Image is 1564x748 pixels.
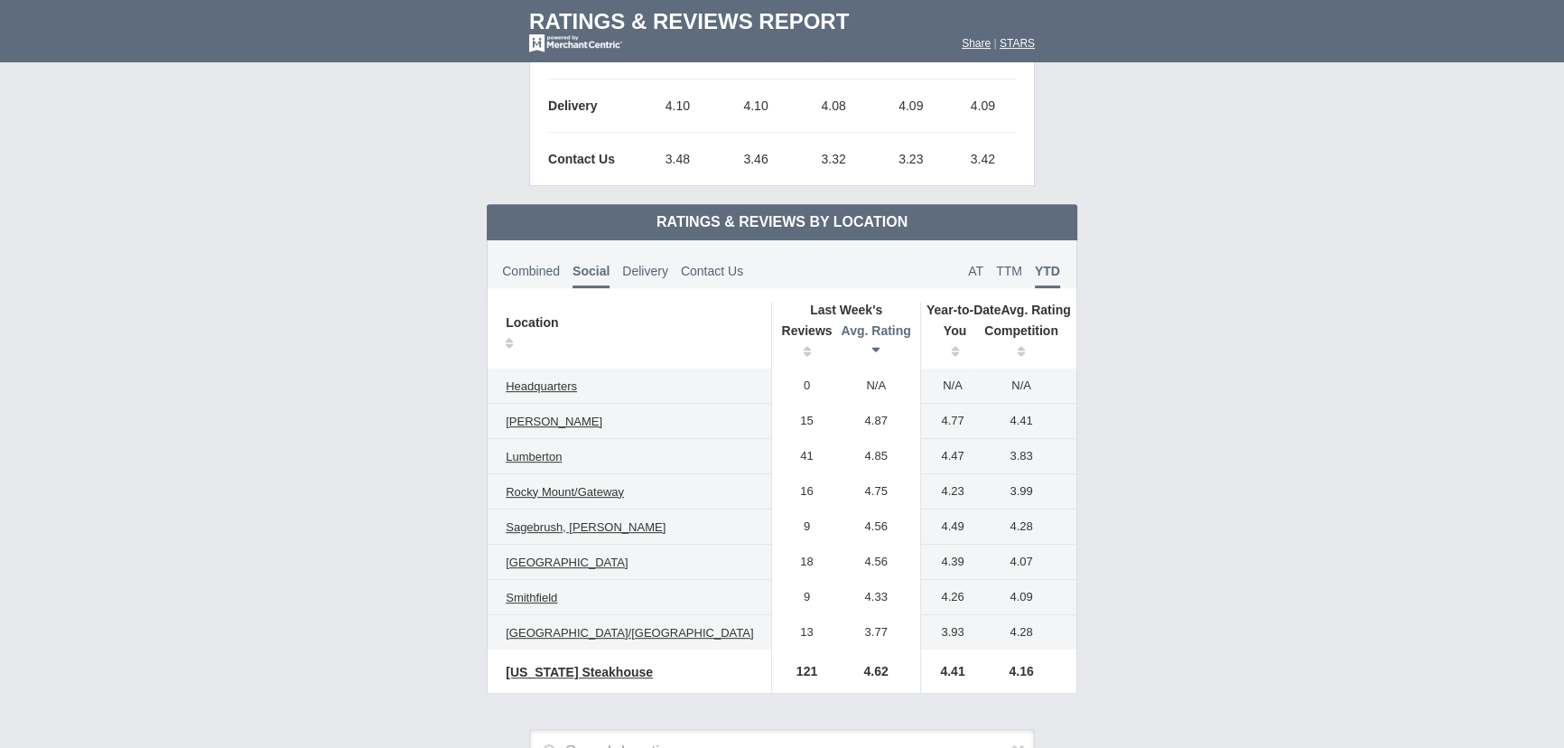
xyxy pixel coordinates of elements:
td: 4.10 [717,79,796,133]
td: 121 [772,650,833,693]
a: [US_STATE] Steakhouse [497,661,662,683]
td: 3.48 [638,133,717,186]
td: 4.08 [795,79,872,133]
span: [PERSON_NAME] [506,415,602,428]
td: N/A [920,369,975,404]
td: N/A [975,369,1076,404]
td: 4.75 [832,474,920,510]
span: YTD [1035,264,1060,288]
th: Avg. Rating [920,302,1076,318]
td: 3.32 [795,133,872,186]
td: 4.62 [832,650,920,693]
td: Contact Us [548,133,638,186]
td: 4.39 [920,545,975,580]
td: 3.93 [920,615,975,650]
span: Headquarters [506,379,577,393]
th: Reviews: activate to sort column ascending [772,318,833,369]
td: 3.99 [975,474,1076,510]
span: Lumberton [506,450,562,463]
a: [GEOGRAPHIC_DATA] [497,552,637,574]
td: 4.26 [920,580,975,615]
td: 3.77 [832,615,920,650]
td: 4.47 [920,439,975,474]
a: Smithfield [497,587,566,609]
td: 4.28 [975,615,1076,650]
td: 4.28 [975,510,1076,545]
td: 3.83 [975,439,1076,474]
span: Social [573,264,610,288]
td: Ratings & Reviews by Location [487,204,1077,240]
a: [PERSON_NAME] [497,411,611,433]
a: [GEOGRAPHIC_DATA]/[GEOGRAPHIC_DATA] [497,622,762,644]
span: Smithfield [506,591,557,604]
a: Lumberton [497,446,571,468]
td: 4.33 [832,580,920,615]
td: 16 [772,474,833,510]
td: 0 [772,369,833,404]
td: 3.23 [872,133,950,186]
span: Combined [502,264,560,278]
td: 4.09 [975,580,1076,615]
span: | [993,37,996,50]
td: 4.16 [975,650,1076,693]
th: Last Week's [772,302,920,318]
span: Sagebrush, [PERSON_NAME] [506,520,666,534]
td: 4.09 [872,79,950,133]
a: STARS [1000,37,1035,50]
span: AT [968,264,983,278]
th: Location: activate to sort column ascending [488,302,772,369]
td: 4.41 [975,404,1076,439]
span: TTM [996,264,1022,278]
td: 4.56 [832,545,920,580]
th: Competition : activate to sort column ascending [975,318,1076,369]
span: [US_STATE] Steakhouse [506,665,653,679]
td: N/A [832,369,920,404]
td: Delivery [548,79,638,133]
img: mc-powered-by-logo-white-103.png [529,34,622,52]
span: Year-to-Date [926,303,1001,317]
td: 4.07 [975,545,1076,580]
span: Contact Us [681,264,743,278]
td: 41 [772,439,833,474]
td: 18 [772,545,833,580]
td: 9 [772,580,833,615]
td: 15 [772,404,833,439]
a: Rocky Mount/Gateway [497,482,633,503]
span: [GEOGRAPHIC_DATA]/[GEOGRAPHIC_DATA] [506,626,753,640]
td: 13 [772,615,833,650]
td: 4.85 [832,439,920,474]
a: Sagebrush, [PERSON_NAME] [497,517,675,538]
td: 4.10 [638,79,717,133]
td: 3.42 [949,133,1016,186]
span: Rocky Mount/Gateway [506,485,624,499]
span: Delivery [622,264,668,278]
td: 9 [772,510,833,545]
span: [GEOGRAPHIC_DATA] [506,556,628,569]
a: Share [962,37,991,50]
td: 4.87 [832,404,920,439]
td: 4.41 [920,650,975,693]
td: 4.09 [949,79,1016,133]
th: You: activate to sort column ascending [920,318,975,369]
a: Headquarters [497,376,586,397]
th: Avg. Rating: activate to sort column ascending [832,318,920,369]
td: 4.23 [920,474,975,510]
td: 3.46 [717,133,796,186]
td: 4.56 [832,510,920,545]
td: 4.49 [920,510,975,545]
td: 4.77 [920,404,975,439]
